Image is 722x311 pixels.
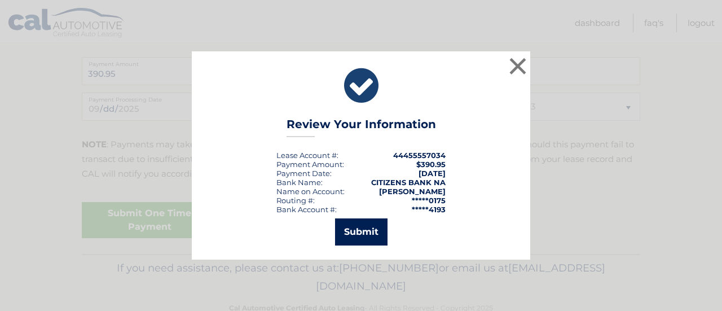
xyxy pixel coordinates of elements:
[276,187,345,196] div: Name on Account:
[276,151,338,160] div: Lease Account #:
[287,117,436,137] h3: Review Your Information
[276,169,330,178] span: Payment Date
[276,178,323,187] div: Bank Name:
[335,218,388,246] button: Submit
[276,205,337,214] div: Bank Account #:
[393,151,446,160] strong: 44455557034
[507,55,529,77] button: ×
[419,169,446,178] span: [DATE]
[416,160,446,169] span: $390.95
[371,178,446,187] strong: CITIZENS BANK NA
[276,160,344,169] div: Payment Amount:
[276,196,315,205] div: Routing #:
[379,187,446,196] strong: [PERSON_NAME]
[276,169,332,178] div: :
